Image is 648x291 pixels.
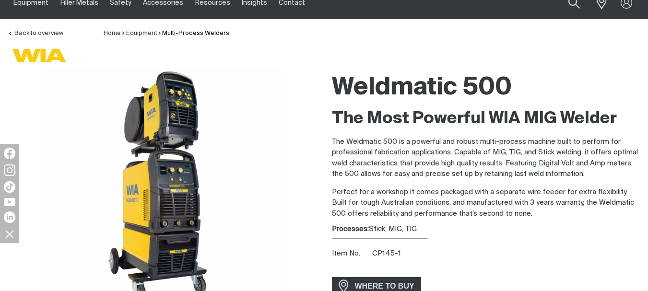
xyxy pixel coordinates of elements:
p: The Weldmatic 500 is a powerful and robust multi-process machine built to perform for professiona... [332,137,641,180]
nav: Breadcrumb [104,29,229,38]
div: Stick, MIG, TIG [332,224,641,235]
a: Equipment [126,30,157,36]
a: Home [104,30,121,36]
p: Perfect for a workshop it comes packaged with a separate wire feeder for extra flexibility. Built... [332,187,641,220]
span: Item No. [332,248,371,259]
img: TikTok [4,181,15,193]
h2: The Most Powerful WIA MIG Welder [332,108,641,129]
strong: Processes: [332,225,369,233]
span: CP145-1 [372,250,401,257]
img: YouTube [4,198,15,206]
a: Back to overview of Multi-Process Welders [8,30,63,36]
img: hide socials [1,226,18,242]
img: Instagram [4,164,15,176]
h1: Weldmatic 500 [332,72,641,104]
img: LinkedIn [4,211,15,223]
img: Facebook [4,148,15,159]
a: Multi-Process Welders [162,30,229,36]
